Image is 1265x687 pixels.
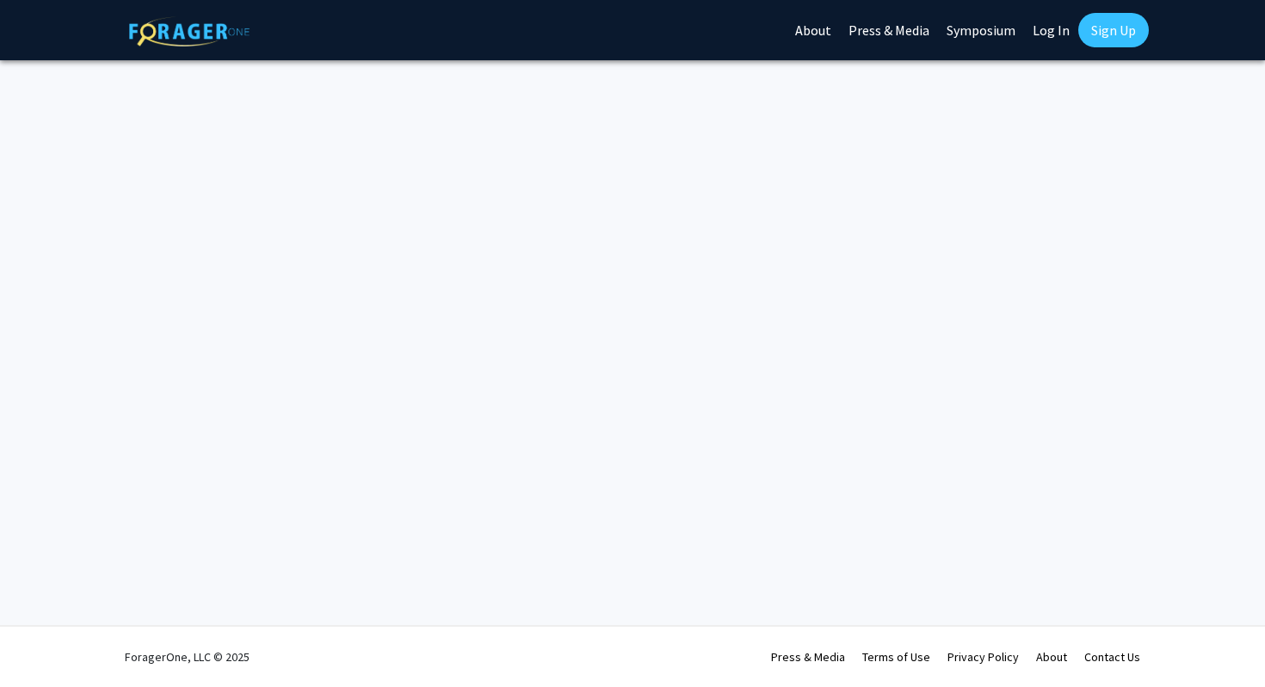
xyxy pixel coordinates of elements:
a: Terms of Use [862,649,930,665]
div: ForagerOne, LLC © 2025 [125,627,250,687]
a: Contact Us [1084,649,1140,665]
a: Sign Up [1078,13,1149,47]
a: Privacy Policy [947,649,1019,665]
a: Press & Media [771,649,845,665]
a: About [1036,649,1067,665]
img: ForagerOne Logo [129,16,250,46]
